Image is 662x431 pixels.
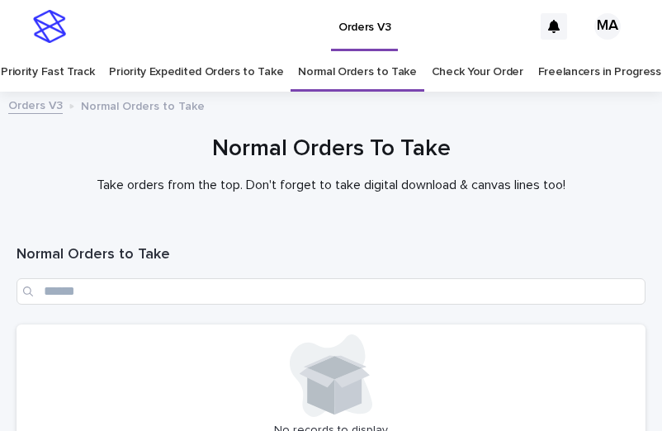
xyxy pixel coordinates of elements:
[109,53,283,92] a: Priority Expedited Orders to Take
[17,178,645,193] p: Take orders from the top. Don't forget to take digital download & canvas lines too!
[17,278,645,305] input: Search
[17,134,645,164] h1: Normal Orders To Take
[594,13,621,40] div: MA
[81,96,205,114] p: Normal Orders to Take
[538,53,661,92] a: Freelancers in Progress
[17,245,645,265] h1: Normal Orders to Take
[298,53,417,92] a: Normal Orders to Take
[33,10,66,43] img: stacker-logo-s-only.png
[1,53,94,92] a: Priority Fast Track
[8,95,63,114] a: Orders V3
[432,53,523,92] a: Check Your Order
